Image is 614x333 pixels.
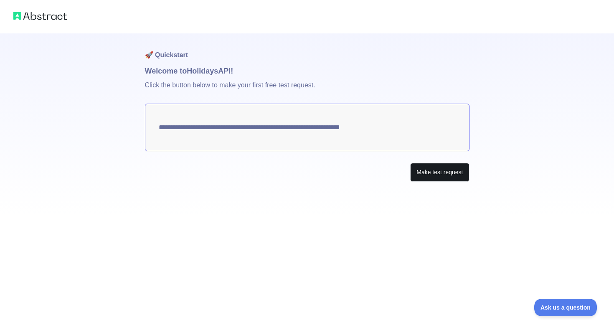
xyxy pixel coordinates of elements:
button: Make test request [410,163,469,182]
h1: 🚀 Quickstart [145,33,469,65]
iframe: Toggle Customer Support [534,299,597,316]
img: Abstract logo [13,10,67,22]
h1: Welcome to Holidays API! [145,65,469,77]
p: Click the button below to make your first free test request. [145,77,469,104]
